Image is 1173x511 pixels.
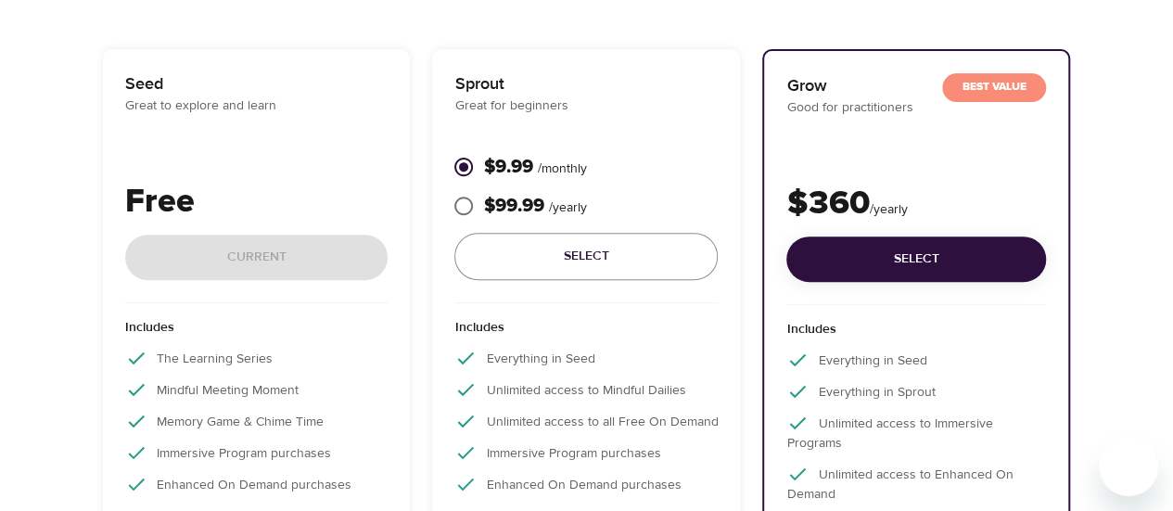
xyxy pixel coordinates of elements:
p: Includes [786,320,1046,349]
p: Good for practitioners [786,98,1046,118]
p: Grow [786,73,1046,98]
p: Includes [454,318,718,347]
p: Enhanced On Demand purchases [454,473,718,495]
span: / yearly [869,201,907,218]
p: Mindful Meeting Moment [125,378,389,401]
p: The Learning Series [125,347,389,369]
p: Immersive Program purchases [125,441,389,464]
p: Memory Game & Chime Time [125,410,389,432]
p: Seed [125,71,389,96]
p: Immersive Program purchases [454,441,718,464]
p: Sprout [454,71,718,96]
p: Great to explore and learn [125,96,389,116]
p: Unlimited access to Enhanced On Demand [786,463,1046,505]
p: Everything in Sprout [786,380,1046,402]
span: Select [801,248,1031,271]
p: Great for beginners [454,96,718,116]
button: Select [786,236,1046,282]
p: $360 [786,179,1046,229]
p: Unlimited access to all Free On Demand [454,410,718,432]
iframe: Button to launch messaging window [1099,437,1158,496]
span: Select [469,245,703,268]
p: Everything in Seed [454,347,718,369]
p: Everything in Seed [786,349,1046,371]
span: / monthly [537,160,586,177]
button: Select [454,233,718,280]
p: $99.99 [483,192,586,220]
p: Enhanced On Demand purchases [125,473,389,495]
p: Free [125,177,389,227]
p: Includes [125,318,389,347]
p: Unlimited access to Immersive Programs [786,412,1046,454]
p: $9.99 [483,153,586,181]
span: / yearly [548,199,586,216]
p: Unlimited access to Mindful Dailies [454,378,718,401]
